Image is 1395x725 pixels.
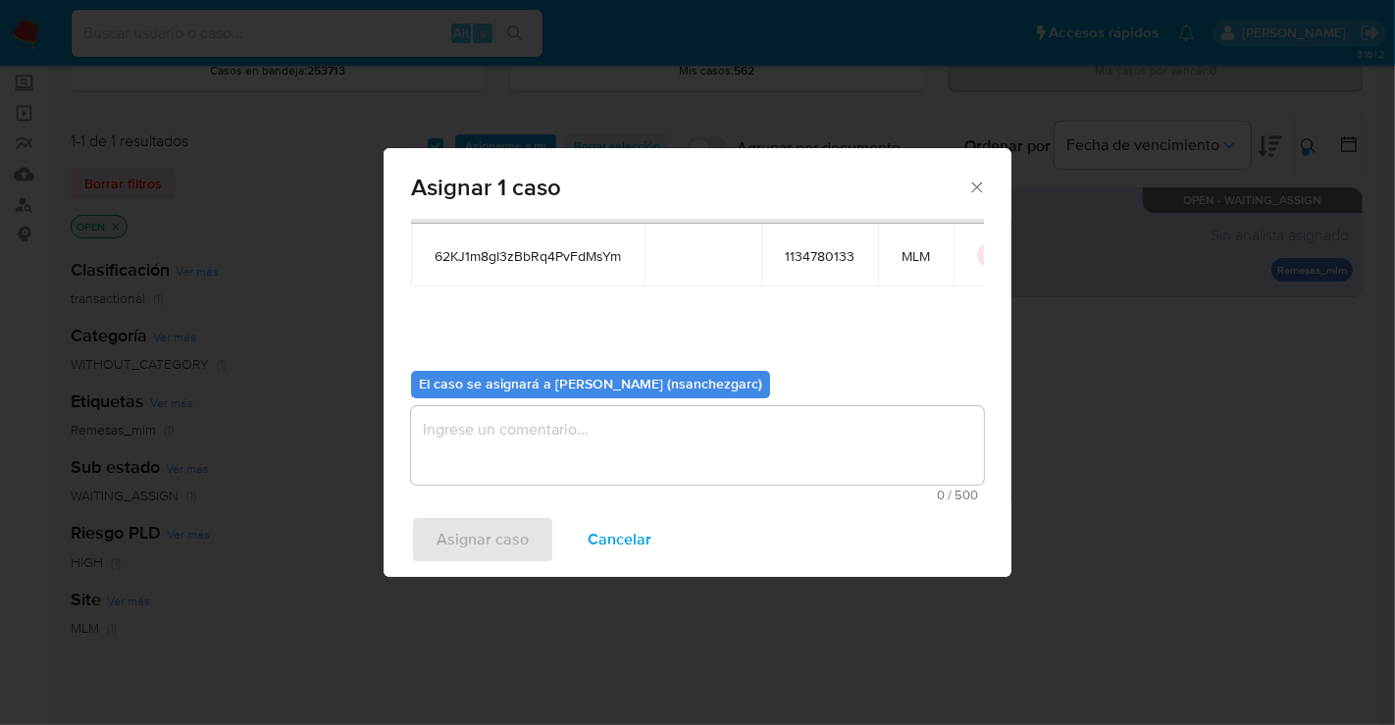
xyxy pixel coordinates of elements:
button: Cerrar ventana [967,178,985,195]
span: Máximo 500 caracteres [417,489,978,501]
span: Cancelar [588,518,651,561]
span: Asignar 1 caso [411,176,967,199]
span: MLM [902,247,930,265]
button: Cancelar [562,516,677,563]
div: assign-modal [384,148,1011,577]
b: El caso se asignará a [PERSON_NAME] (nsanchezgarc) [419,374,762,393]
button: icon-button [977,243,1001,267]
span: 1134780133 [785,247,854,265]
span: 62KJ1m8gI3zBbRq4PvFdMsYm [435,247,621,265]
